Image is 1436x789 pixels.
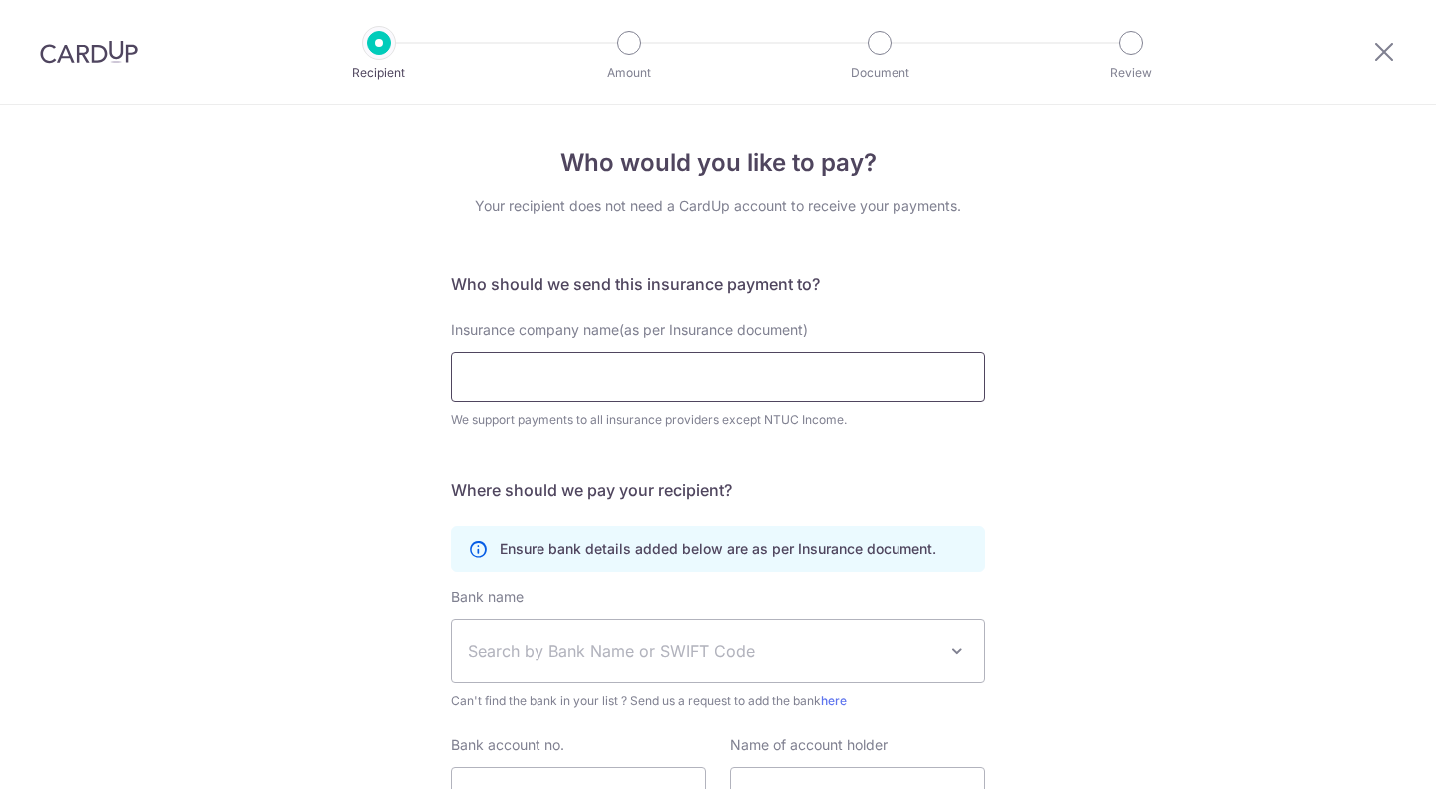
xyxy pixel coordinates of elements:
[451,735,564,755] label: Bank account no.
[45,14,86,32] span: Help
[806,63,953,83] p: Document
[305,63,453,83] p: Recipient
[451,145,985,181] h4: Who would you like to pay?
[730,735,888,755] label: Name of account holder
[500,539,936,559] p: Ensure bank details added below are as per Insurance document.
[451,478,985,502] h5: Where should we pay your recipient?
[821,693,847,708] a: here
[451,691,985,711] span: Can't find the bank in your list ? Send us a request to add the bank
[451,410,985,430] div: We support payments to all insurance providers except NTUC Income.
[555,63,703,83] p: Amount
[451,197,985,216] div: Your recipient does not need a CardUp account to receive your payments.
[451,588,524,607] label: Bank name
[451,321,808,338] span: Insurance company name(as per Insurance document)
[40,40,138,64] img: CardUp
[1057,63,1205,83] p: Review
[468,639,936,663] span: Search by Bank Name or SWIFT Code
[451,272,985,296] h5: Who should we send this insurance payment to?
